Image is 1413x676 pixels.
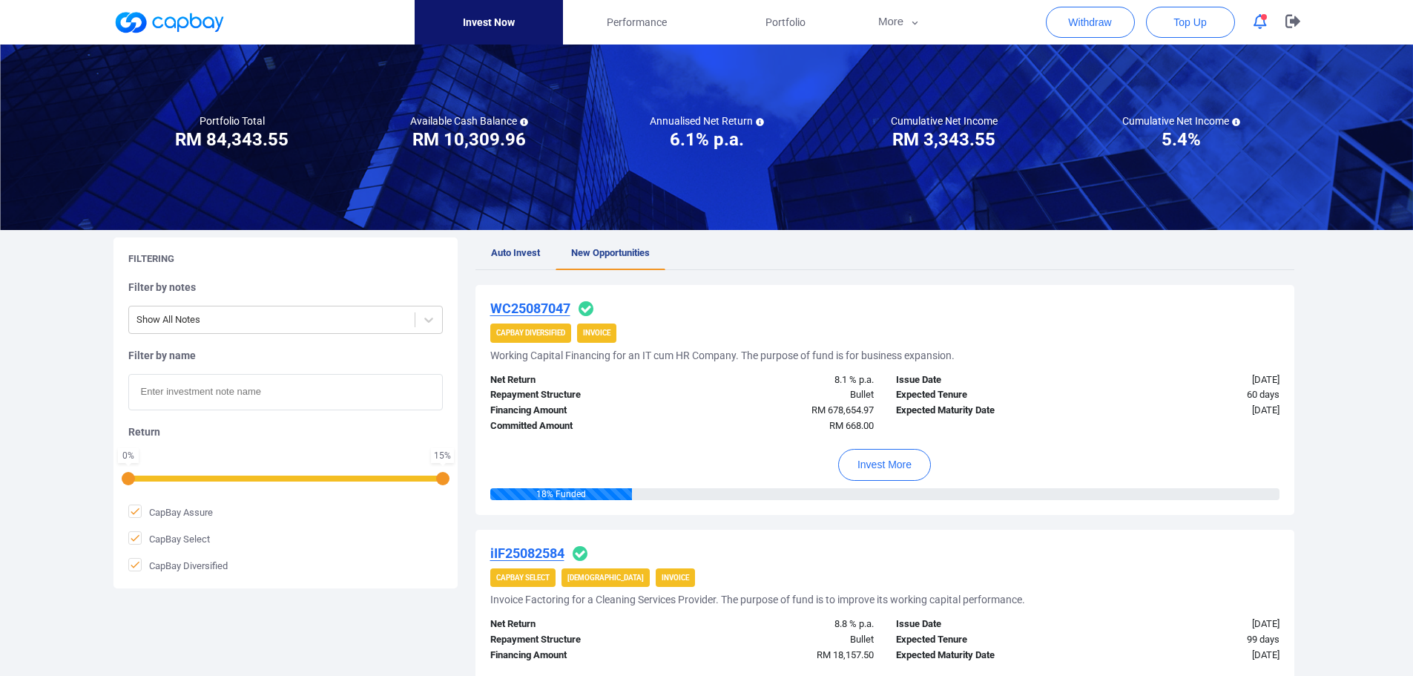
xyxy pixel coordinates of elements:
[121,451,136,460] div: 0 %
[490,545,564,561] u: iIF25082584
[128,558,228,573] span: CapBay Diversified
[434,451,451,460] div: 15 %
[128,531,210,546] span: CapBay Select
[479,617,682,632] div: Net Return
[765,14,806,30] span: Portfolio
[490,488,633,500] div: 18 % Funded
[479,387,682,403] div: Repayment Structure
[885,632,1088,648] div: Expected Tenure
[1173,15,1206,30] span: Top Up
[1087,403,1291,419] div: [DATE]
[128,374,443,410] input: Enter investment note name
[811,404,874,416] span: RM 678,654.97
[1087,648,1291,663] div: [DATE]
[682,617,885,632] div: 8.8 % p.a.
[479,648,682,663] div: Financing Amount
[1087,632,1291,648] div: 99 days
[175,128,289,151] h3: RM 84,343.55
[412,128,526,151] h3: RM 10,309.96
[891,114,998,128] h5: Cumulative Net Income
[838,449,931,481] button: Invest More
[1122,114,1240,128] h5: Cumulative Net Income
[479,403,682,419] div: Financing Amount
[490,593,1025,606] h5: Invoice Factoring for a Cleaning Services Provider. The purpose of fund is to improve its working...
[885,387,1088,403] div: Expected Tenure
[885,373,1088,388] div: Issue Date
[829,420,874,431] span: RM 668.00
[682,373,885,388] div: 8.1 % p.a.
[496,329,565,337] strong: CapBay Diversified
[1046,7,1135,38] button: Withdraw
[571,247,650,258] span: New Opportunities
[583,329,610,337] strong: Invoice
[567,574,644,582] strong: [DEMOGRAPHIC_DATA]
[200,114,265,128] h5: Portfolio Total
[490,349,955,362] h5: Working Capital Financing for an IT cum HR Company. The purpose of fund is for business expansion.
[885,648,1088,663] div: Expected Maturity Date
[128,425,443,439] h5: Return
[662,574,689,582] strong: Invoice
[607,14,667,30] span: Performance
[128,252,174,266] h5: Filtering
[892,128,995,151] h3: RM 3,343.55
[1162,128,1201,151] h3: 5.4%
[1087,387,1291,403] div: 60 days
[817,649,874,660] span: RM 18,157.50
[479,419,682,434] div: Committed Amount
[885,617,1088,632] div: Issue Date
[490,301,570,316] u: WC25087047
[128,349,443,362] h5: Filter by name
[491,247,540,258] span: Auto Invest
[670,128,744,151] h3: 6.1% p.a.
[128,280,443,294] h5: Filter by notes
[128,505,213,519] span: CapBay Assure
[1087,617,1291,632] div: [DATE]
[650,114,764,128] h5: Annualised Net Return
[479,373,682,388] div: Net Return
[682,387,885,403] div: Bullet
[682,632,885,648] div: Bullet
[496,574,550,582] strong: CapBay Select
[410,114,528,128] h5: Available Cash Balance
[1146,7,1235,38] button: Top Up
[885,403,1088,419] div: Expected Maturity Date
[479,632,682,648] div: Repayment Structure
[1087,373,1291,388] div: [DATE]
